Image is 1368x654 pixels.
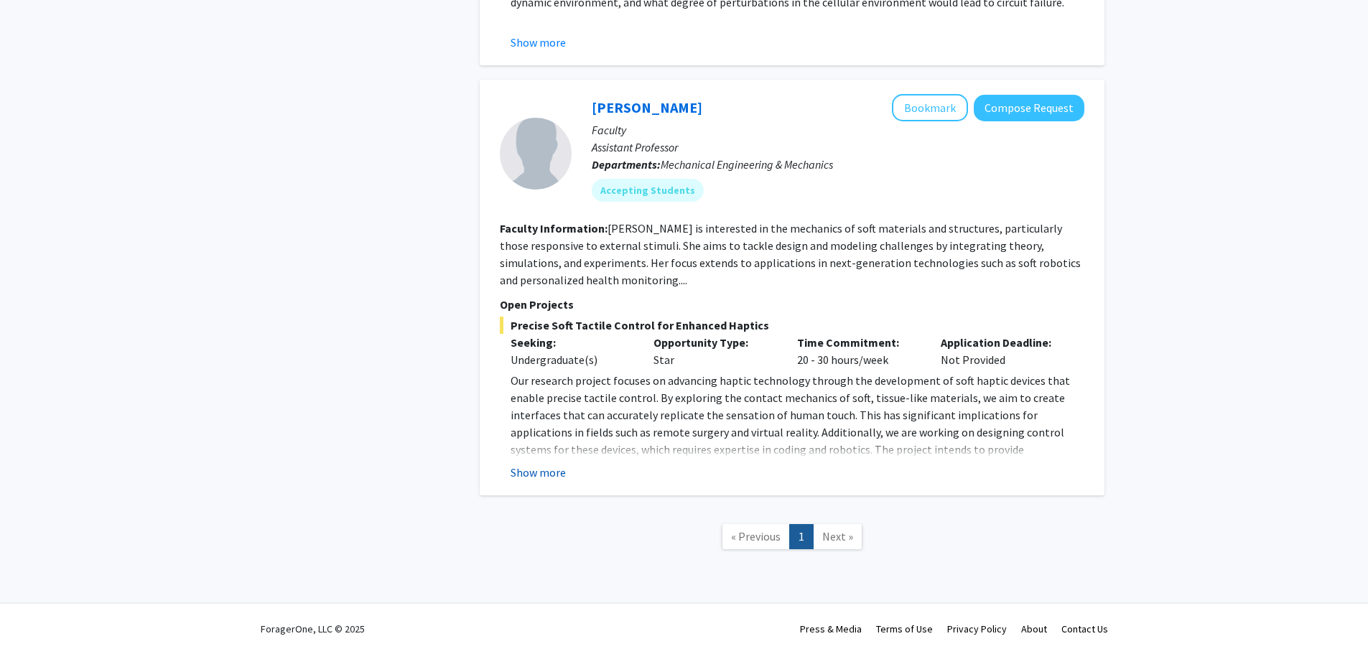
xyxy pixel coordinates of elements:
[789,524,814,549] a: 1
[643,334,786,368] div: Star
[261,604,365,654] div: ForagerOne, LLC © 2025
[511,351,633,368] div: Undergraduate(s)
[592,98,702,116] a: [PERSON_NAME]
[511,34,566,51] button: Show more
[800,622,862,635] a: Press & Media
[592,179,704,202] mat-chip: Accepting Students
[653,334,776,351] p: Opportunity Type:
[511,464,566,481] button: Show more
[500,317,1084,334] span: Precise Soft Tactile Control for Enhanced Haptics
[592,157,661,172] b: Departments:
[786,334,930,368] div: 20 - 30 hours/week
[892,94,968,121] button: Add Yue Zheng to Bookmarks
[592,121,1084,139] p: Faculty
[731,529,781,543] span: « Previous
[1021,622,1047,635] a: About
[974,95,1084,121] button: Compose Request to Yue Zheng
[947,622,1007,635] a: Privacy Policy
[511,334,633,351] p: Seeking:
[876,622,933,635] a: Terms of Use
[511,372,1084,475] p: Our research project focuses on advancing haptic technology through the development of soft hapti...
[797,334,919,351] p: Time Commitment:
[930,334,1074,368] div: Not Provided
[500,296,1084,313] p: Open Projects
[480,510,1104,568] nav: Page navigation
[813,524,862,549] a: Next Page
[941,334,1063,351] p: Application Deadline:
[822,529,853,543] span: Next »
[500,221,608,235] b: Faculty Information:
[661,157,833,172] span: Mechanical Engineering & Mechanics
[11,589,61,643] iframe: Chat
[1061,622,1108,635] a: Contact Us
[500,221,1081,287] fg-read-more: [PERSON_NAME] is interested in the mechanics of soft materials and structures, particularly those...
[722,524,790,549] a: Previous Page
[592,139,1084,156] p: Assistant Professor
